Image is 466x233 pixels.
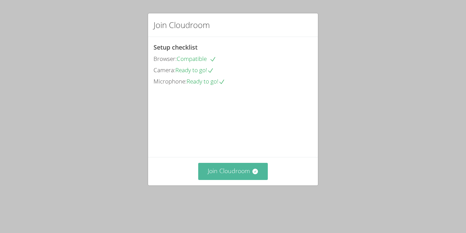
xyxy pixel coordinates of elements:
span: Setup checklist [154,43,198,51]
span: Browser: [154,55,177,63]
h2: Join Cloudroom [154,19,210,31]
button: Join Cloudroom [198,163,268,180]
span: Microphone: [154,77,187,85]
span: Compatible [177,55,216,63]
span: Camera: [154,66,175,74]
span: Ready to go! [187,77,225,85]
span: Ready to go! [175,66,214,74]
